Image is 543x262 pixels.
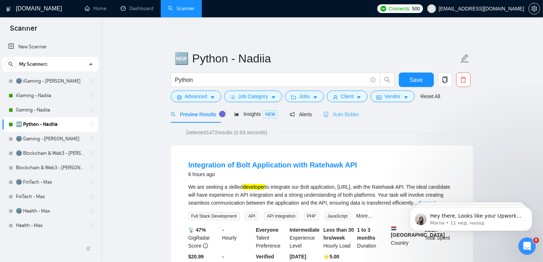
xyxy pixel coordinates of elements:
[327,91,368,102] button: userClientcaret-down
[188,161,357,169] a: Integration of Bolt Application with Ratehawk API
[291,95,296,100] span: folder
[438,73,452,87] button: copy
[89,223,94,228] span: holder
[262,110,278,118] span: NEW
[243,184,265,190] mark: developer
[356,213,372,219] a: More...
[185,92,207,100] span: Advanced
[324,112,329,117] span: robot
[438,77,452,83] span: copy
[16,146,84,161] a: 🌚 Blockchain & Web3 - [PERSON_NAME]
[356,95,361,100] span: caret-down
[89,150,94,156] span: holder
[404,95,409,100] span: caret-down
[89,194,94,200] span: holder
[299,92,310,100] span: Jobs
[86,245,93,252] span: double-left
[380,73,395,87] button: search
[377,95,382,100] span: idcard
[3,40,98,54] li: New Scanner
[256,227,279,233] b: Everyone
[89,78,94,84] span: holder
[210,95,215,100] span: caret-down
[31,28,124,34] p: Message from Mariia, sent 11 нед. назад
[370,91,414,102] button: idcardVendorcaret-down
[177,95,182,100] span: setting
[171,112,223,117] span: Preview Results
[16,233,84,247] a: RAG Apps - Max
[222,227,224,233] b: -
[460,54,469,63] span: edit
[121,5,153,12] a: dashboardDashboard
[256,254,274,259] b: Verified
[16,175,84,189] a: 🌚 FinTech - Max
[171,112,176,117] span: search
[391,226,396,231] img: 🇳🇱
[457,77,470,83] span: delete
[529,6,540,12] span: setting
[245,212,258,220] span: API
[380,77,394,83] span: search
[325,212,351,220] span: JavaScript
[341,92,354,100] span: Client
[203,243,208,248] span: info-circle
[238,92,268,100] span: Job Category
[188,227,206,233] b: 📡 47%
[16,103,84,117] a: Gaming - Nadiia
[175,75,368,84] input: Search Freelance Jobs...
[16,189,84,204] a: FinTech - Max
[290,254,306,259] b: [DATE]
[518,237,536,255] iframe: Intercom live chat
[85,5,106,12] a: homeHome
[16,74,84,88] a: 🌚 iGaming - [PERSON_NAME]
[89,165,94,171] span: holder
[16,218,84,233] a: Health - Max
[391,226,445,238] b: [GEOGRAPHIC_DATA]
[222,254,224,259] b: -
[290,112,295,117] span: notification
[8,40,92,54] a: New Scanner
[6,3,11,15] img: logo
[16,161,84,175] a: Blockchain & Web3 - [PERSON_NAME]
[19,57,48,71] span: My Scanners
[16,132,84,146] a: 🌚 Gaming - [PERSON_NAME]
[168,5,195,12] a: searchScanner
[288,226,322,250] div: Experience Level
[399,73,434,87] button: Save
[188,183,456,207] div: We are seeking a skilled to integrate our Bolt application, [URL], with the Ratehawk API. The ide...
[4,23,43,38] span: Scanner
[356,226,390,250] div: Duration
[171,91,221,102] button: settingAdvancedcaret-down
[89,93,94,99] span: holder
[31,21,124,120] span: Hey there, Looks like your Upwork agency OmiSoft 🏆 Multi-awarded AI & Web3 Agency ran out of conn...
[371,78,375,82] span: info-circle
[290,227,320,233] b: Intermediate
[219,111,226,117] div: Tooltip anchor
[89,208,94,214] span: holder
[389,5,410,13] span: Connects:
[181,128,272,136] span: Detected 1472 results (0.63 seconds)
[89,179,94,185] span: holder
[187,226,221,250] div: GigRadar Score
[188,212,240,220] span: Full Stack Development
[5,62,16,67] span: search
[264,212,298,220] span: API Integration
[324,227,354,241] b: Less than 30 hrs/week
[456,73,471,87] button: delete
[16,117,84,132] a: 🆕 Python - Nadiia
[89,136,94,142] span: holder
[188,254,204,259] b: $20.99
[16,88,84,103] a: iGaming - Nadiia
[234,112,239,117] span: area-chart
[304,212,319,220] span: PHP
[324,254,339,259] b: ⭐️ 5.00
[412,5,420,13] span: 500
[224,91,282,102] button: barsJob Categorycaret-down
[380,6,386,12] img: upwork-logo.png
[529,6,540,12] a: setting
[420,92,440,100] a: Reset All
[254,226,288,250] div: Talent Preference
[429,6,434,11] span: user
